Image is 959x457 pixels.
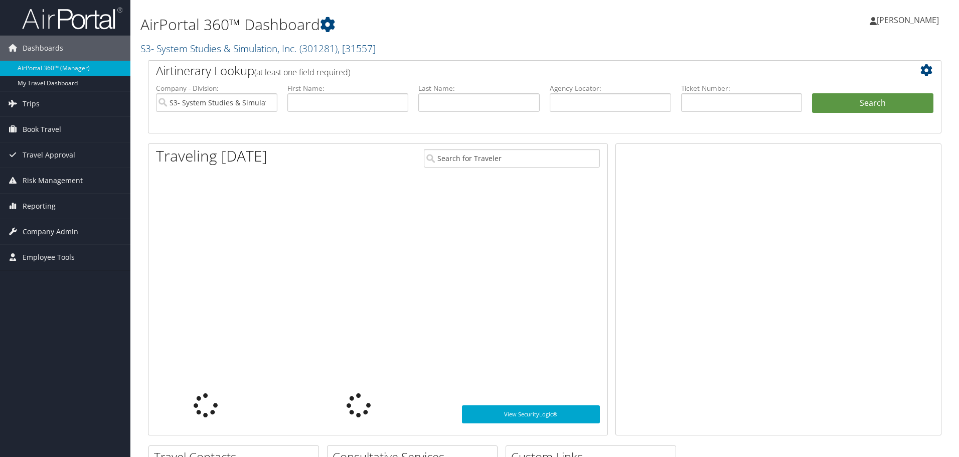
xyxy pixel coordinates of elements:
label: Company - Division: [156,83,277,93]
span: , [ 31557 ] [338,42,376,55]
span: Dashboards [23,36,63,61]
span: Travel Approval [23,142,75,168]
span: Company Admin [23,219,78,244]
h1: Traveling [DATE] [156,145,267,167]
span: Book Travel [23,117,61,142]
span: (at least one field required) [254,67,350,78]
h2: Airtinerary Lookup [156,62,867,79]
label: Ticket Number: [681,83,803,93]
a: View SecurityLogic® [462,405,600,423]
a: [PERSON_NAME] [870,5,949,35]
h1: AirPortal 360™ Dashboard [140,14,680,35]
label: Agency Locator: [550,83,671,93]
label: Last Name: [418,83,540,93]
span: [PERSON_NAME] [877,15,939,26]
a: S3- System Studies & Simulation, Inc. [140,42,376,55]
img: airportal-logo.png [22,7,122,30]
input: Search for Traveler [424,149,600,168]
span: Reporting [23,194,56,219]
label: First Name: [287,83,409,93]
span: ( 301281 ) [299,42,338,55]
span: Employee Tools [23,245,75,270]
span: Trips [23,91,40,116]
button: Search [812,93,933,113]
span: Risk Management [23,168,83,193]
